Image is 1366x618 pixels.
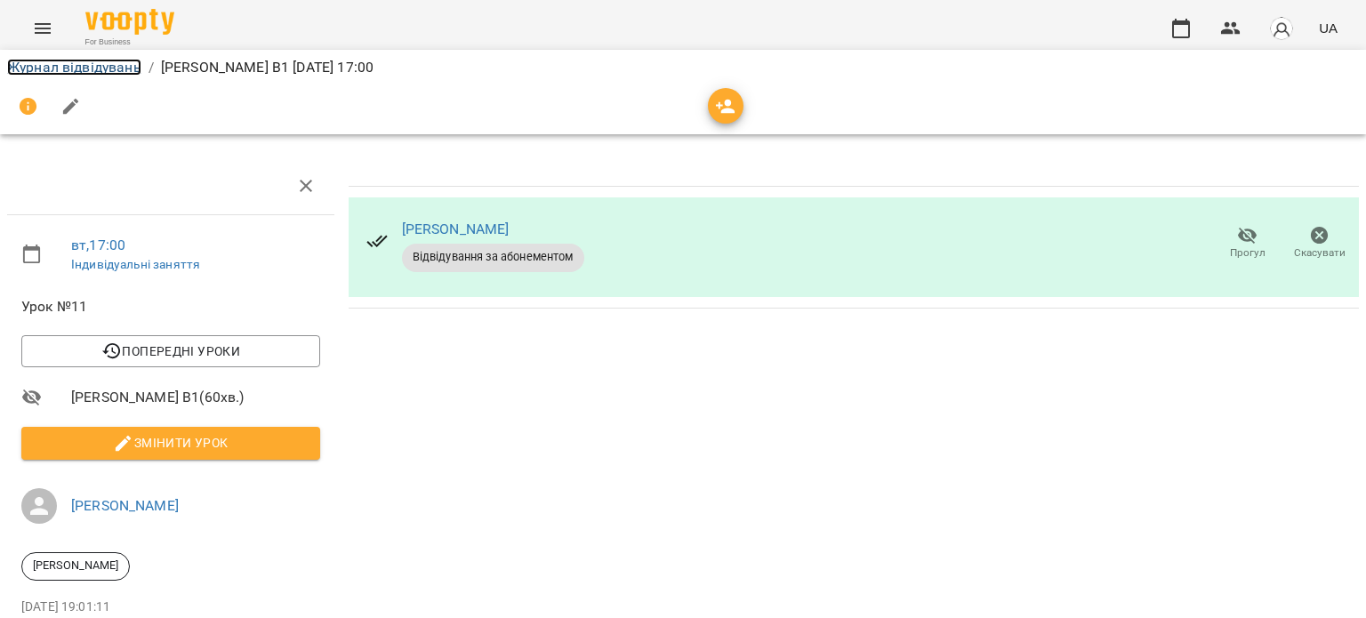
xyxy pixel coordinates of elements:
span: Відвідування за абонементом [402,249,584,265]
a: [PERSON_NAME] [71,497,179,514]
span: Скасувати [1294,245,1346,261]
button: Скасувати [1283,219,1355,269]
p: [DATE] 19:01:11 [21,598,320,616]
p: [PERSON_NAME] В1 [DATE] 17:00 [161,57,374,78]
span: Прогул [1230,245,1266,261]
span: Змінити урок [36,432,306,453]
a: вт , 17:00 [71,237,125,253]
span: UA [1319,19,1338,37]
img: Voopty Logo [85,9,174,35]
nav: breadcrumb [7,57,1359,78]
a: Журнал відвідувань [7,59,141,76]
span: [PERSON_NAME] В1 ( 60 хв. ) [71,387,320,408]
span: Урок №11 [21,296,320,317]
div: [PERSON_NAME] [21,552,130,581]
button: Попередні уроки [21,335,320,367]
a: Індивідуальні заняття [71,257,200,271]
span: For Business [85,36,174,48]
button: Прогул [1211,219,1283,269]
li: / [149,57,154,78]
span: [PERSON_NAME] [22,558,129,574]
button: Menu [21,7,64,50]
span: Попередні уроки [36,341,306,362]
button: UA [1312,12,1345,44]
a: [PERSON_NAME] [402,221,510,237]
button: Змінити урок [21,427,320,459]
img: avatar_s.png [1269,16,1294,41]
